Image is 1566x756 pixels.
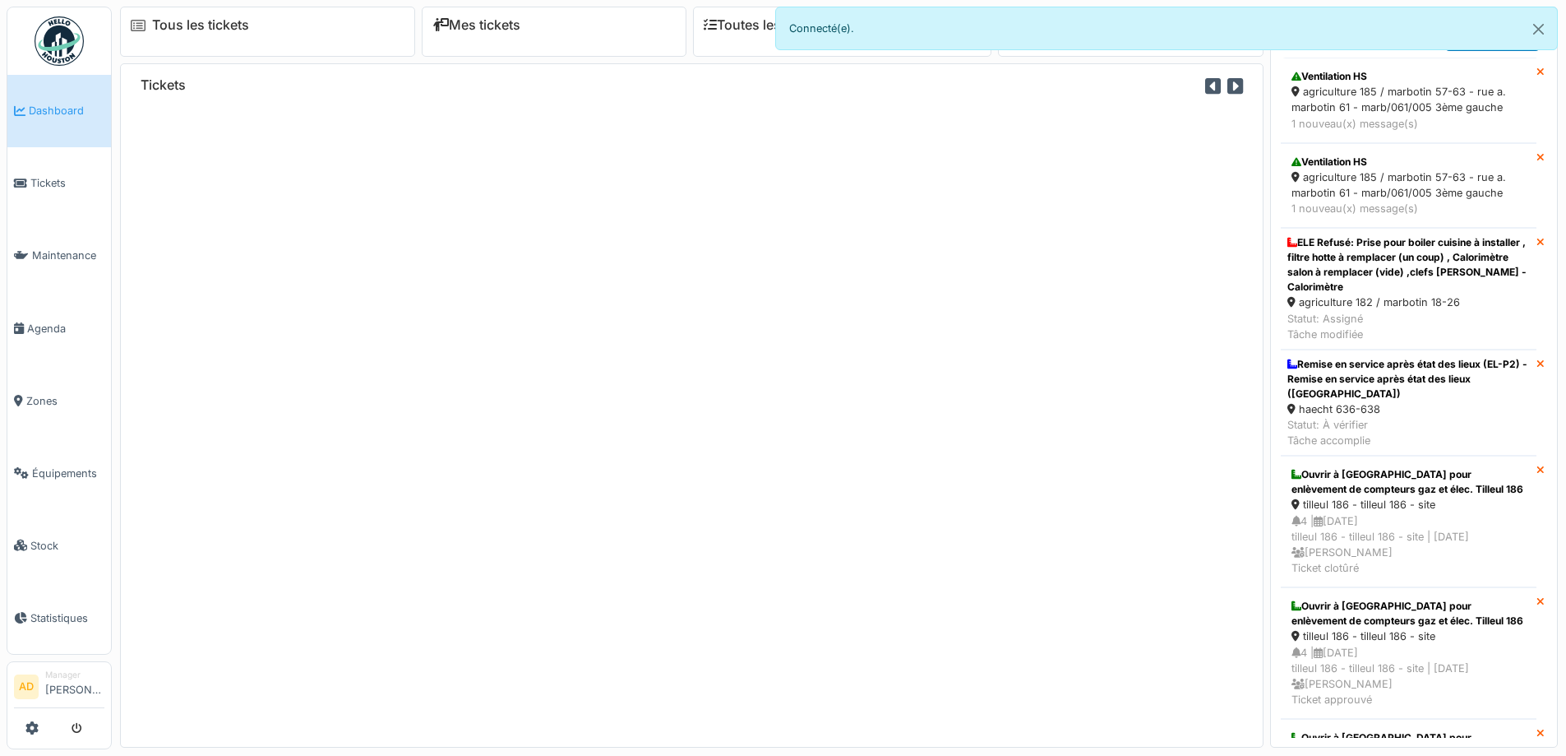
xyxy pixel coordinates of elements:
li: [PERSON_NAME] [45,669,104,704]
div: Statut: Assigné Tâche modifiée [1287,311,1530,342]
a: ELE Refusé: Prise pour boiler cuisine à installer , filtre hotte à remplacer (un coup) , Calorimè... [1281,228,1536,350]
span: Maintenance [32,248,104,263]
a: Tickets [7,147,111,220]
div: haecht 636-638 [1287,401,1530,417]
a: Dashboard [7,75,111,147]
a: Toutes les tâches [704,17,826,33]
div: 1 nouveau(x) message(s) [1291,116,1526,132]
a: Tous les tickets [152,17,249,33]
a: Stock [7,509,111,582]
a: Mes tickets [432,17,520,33]
span: Zones [26,393,104,409]
div: tilleul 186 - tilleul 186 - site [1291,497,1526,513]
span: Équipements [32,466,104,481]
div: Ventilation HS [1291,69,1526,84]
a: Maintenance [7,220,111,292]
a: Équipements [7,437,111,509]
div: tilleul 186 - tilleul 186 - site [1291,628,1526,644]
div: 4 | [DATE] tilleul 186 - tilleul 186 - site | [DATE] [PERSON_NAME] Ticket approuvé [1291,645,1526,708]
div: Statut: À vérifier Tâche accomplie [1287,417,1530,448]
div: agriculture 185 / marbotin 57-63 - rue a. marbotin 61 - marb/061/005 3ème gauche [1291,169,1526,201]
span: Stock [30,538,104,554]
span: Dashboard [29,103,104,118]
li: AD [14,675,39,699]
div: Ventilation HS [1291,155,1526,169]
span: Agenda [27,321,104,336]
div: Connecté(e). [775,7,1559,50]
div: ELE Refusé: Prise pour boiler cuisine à installer , filtre hotte à remplacer (un coup) , Calorimè... [1287,235,1530,295]
div: 1 nouveau(x) message(s) [1291,201,1526,216]
a: Remise en service après état des lieux (EL-P2) - Remise en service après état des lieux ([GEOGRAP... [1281,350,1536,457]
h6: Tickets [141,77,186,93]
a: Ouvrir à [GEOGRAPHIC_DATA] pour enlèvement de compteurs gaz et élec. Tilleul 186 tilleul 186 - ti... [1281,587,1536,719]
span: Tickets [30,175,104,191]
div: agriculture 182 / marbotin 18-26 [1287,295,1530,310]
img: Badge_color-CXgf-gQk.svg [35,16,84,66]
div: Ouvrir à [GEOGRAPHIC_DATA] pour enlèvement de compteurs gaz et élec. Tilleul 186 [1291,599,1526,628]
div: agriculture 185 / marbotin 57-63 - rue a. marbotin 61 - marb/061/005 3ème gauche [1291,84,1526,115]
a: Statistiques [7,582,111,654]
div: Manager [45,669,104,681]
a: Agenda [7,292,111,364]
a: Zones [7,364,111,437]
button: Close [1520,7,1557,51]
a: Ouvrir à [GEOGRAPHIC_DATA] pour enlèvement de compteurs gaz et élec. Tilleul 186 tilleul 186 - ti... [1281,456,1536,587]
div: Remise en service après état des lieux (EL-P2) - Remise en service après état des lieux ([GEOGRAP... [1287,357,1530,401]
span: Statistiques [30,610,104,626]
a: Ventilation HS agriculture 185 / marbotin 57-63 - rue a. marbotin 61 - marb/061/005 3ème gauche 1... [1281,58,1536,143]
div: Ouvrir à [GEOGRAPHIC_DATA] pour enlèvement de compteurs gaz et élec. Tilleul 186 [1291,467,1526,497]
div: 4 | [DATE] tilleul 186 - tilleul 186 - site | [DATE] [PERSON_NAME] Ticket clotûré [1291,513,1526,577]
a: Ventilation HS agriculture 185 / marbotin 57-63 - rue a. marbotin 61 - marb/061/005 3ème gauche 1... [1281,143,1536,229]
a: AD Manager[PERSON_NAME] [14,669,104,708]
